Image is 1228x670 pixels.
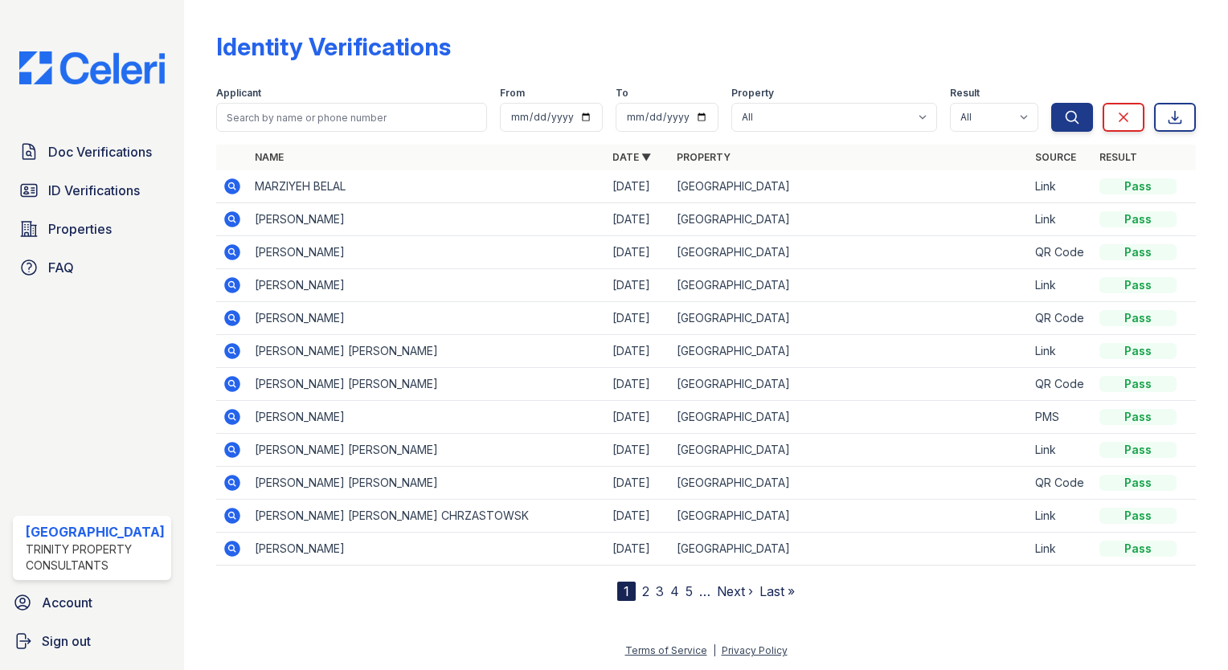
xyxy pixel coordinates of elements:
[248,368,607,401] td: [PERSON_NAME] [PERSON_NAME]
[606,434,670,467] td: [DATE]
[216,87,261,100] label: Applicant
[1029,236,1093,269] td: QR Code
[248,500,607,533] td: [PERSON_NAME] [PERSON_NAME] CHRZASTOWSK
[670,533,1029,566] td: [GEOGRAPHIC_DATA]
[670,500,1029,533] td: [GEOGRAPHIC_DATA]
[26,541,165,574] div: Trinity Property Consultants
[1099,277,1177,293] div: Pass
[616,87,628,100] label: To
[42,593,92,612] span: Account
[670,467,1029,500] td: [GEOGRAPHIC_DATA]
[1029,269,1093,302] td: Link
[248,467,607,500] td: [PERSON_NAME] [PERSON_NAME]
[950,87,980,100] label: Result
[1099,475,1177,491] div: Pass
[606,533,670,566] td: [DATE]
[713,644,716,656] div: |
[248,434,607,467] td: [PERSON_NAME] [PERSON_NAME]
[13,213,171,245] a: Properties
[48,219,112,239] span: Properties
[617,582,636,601] div: 1
[1029,302,1093,335] td: QR Code
[1099,442,1177,458] div: Pass
[717,583,753,599] a: Next ›
[26,522,165,541] div: [GEOGRAPHIC_DATA]
[1029,500,1093,533] td: Link
[248,170,607,203] td: MARZIYEH BELAL
[1029,368,1093,401] td: QR Code
[670,203,1029,236] td: [GEOGRAPHIC_DATA]
[1099,211,1177,227] div: Pass
[1099,541,1177,557] div: Pass
[759,583,795,599] a: Last »
[6,625,178,657] a: Sign out
[13,251,171,284] a: FAQ
[670,434,1029,467] td: [GEOGRAPHIC_DATA]
[248,236,607,269] td: [PERSON_NAME]
[1099,151,1137,163] a: Result
[248,302,607,335] td: [PERSON_NAME]
[731,87,774,100] label: Property
[13,174,171,206] a: ID Verifications
[1029,335,1093,368] td: Link
[42,631,91,651] span: Sign out
[1035,151,1076,163] a: Source
[48,258,74,277] span: FAQ
[248,269,607,302] td: [PERSON_NAME]
[670,583,679,599] a: 4
[248,533,607,566] td: [PERSON_NAME]
[1029,203,1093,236] td: Link
[216,32,451,61] div: Identity Verifications
[625,644,707,656] a: Terms of Service
[606,170,670,203] td: [DATE]
[612,151,651,163] a: Date ▼
[670,401,1029,434] td: [GEOGRAPHIC_DATA]
[670,302,1029,335] td: [GEOGRAPHIC_DATA]
[606,203,670,236] td: [DATE]
[677,151,731,163] a: Property
[1029,434,1093,467] td: Link
[670,170,1029,203] td: [GEOGRAPHIC_DATA]
[642,583,649,599] a: 2
[1099,376,1177,392] div: Pass
[48,142,152,161] span: Doc Verifications
[1099,409,1177,425] div: Pass
[216,103,487,132] input: Search by name or phone number
[606,467,670,500] td: [DATE]
[255,151,284,163] a: Name
[500,87,525,100] label: From
[1099,310,1177,326] div: Pass
[656,583,664,599] a: 3
[1029,533,1093,566] td: Link
[1029,467,1093,500] td: QR Code
[670,335,1029,368] td: [GEOGRAPHIC_DATA]
[606,335,670,368] td: [DATE]
[48,181,140,200] span: ID Verifications
[606,302,670,335] td: [DATE]
[248,335,607,368] td: [PERSON_NAME] [PERSON_NAME]
[606,500,670,533] td: [DATE]
[606,368,670,401] td: [DATE]
[13,136,171,168] a: Doc Verifications
[722,644,788,656] a: Privacy Policy
[670,236,1029,269] td: [GEOGRAPHIC_DATA]
[1029,401,1093,434] td: PMS
[1029,170,1093,203] td: Link
[248,401,607,434] td: [PERSON_NAME]
[699,582,710,601] span: …
[6,51,178,84] img: CE_Logo_Blue-a8612792a0a2168367f1c8372b55b34899dd931a85d93a1a3d3e32e68fde9ad4.png
[606,236,670,269] td: [DATE]
[606,269,670,302] td: [DATE]
[670,368,1029,401] td: [GEOGRAPHIC_DATA]
[1099,244,1177,260] div: Pass
[686,583,693,599] a: 5
[248,203,607,236] td: [PERSON_NAME]
[1099,343,1177,359] div: Pass
[1099,508,1177,524] div: Pass
[606,401,670,434] td: [DATE]
[6,586,178,619] a: Account
[670,269,1029,302] td: [GEOGRAPHIC_DATA]
[1099,178,1177,194] div: Pass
